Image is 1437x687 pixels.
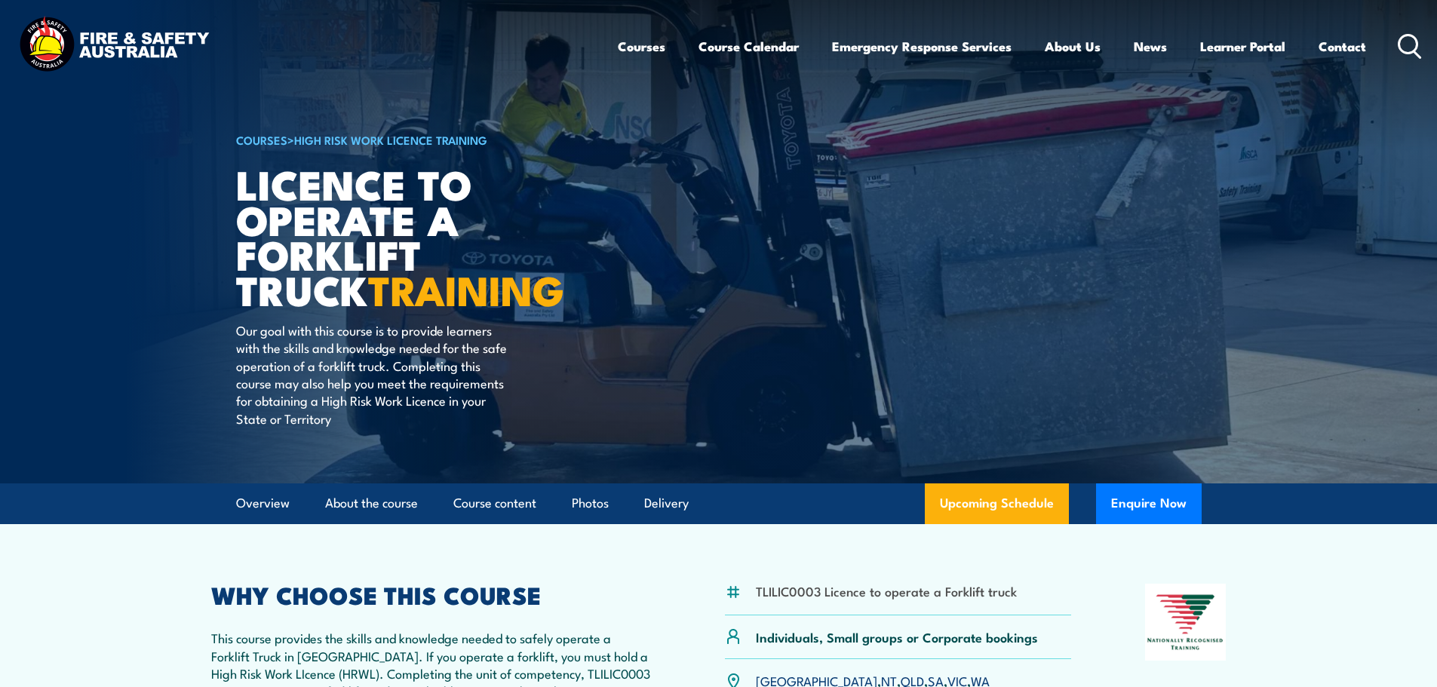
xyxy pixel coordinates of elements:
a: Overview [236,483,290,523]
li: TLILIC0003 Licence to operate a Forklift truck [756,582,1017,600]
img: Nationally Recognised Training logo. [1145,584,1227,661]
a: COURSES [236,131,287,148]
a: Emergency Response Services [832,26,1012,66]
h6: > [236,130,609,149]
a: High Risk Work Licence Training [294,131,487,148]
a: Contact [1319,26,1366,66]
a: Courses [618,26,665,66]
a: Upcoming Schedule [925,483,1069,524]
a: Learner Portal [1200,26,1285,66]
a: Photos [572,483,609,523]
button: Enquire Now [1096,483,1202,524]
a: About the course [325,483,418,523]
a: About Us [1045,26,1101,66]
a: Delivery [644,483,689,523]
h1: Licence to operate a forklift truck [236,166,609,307]
p: Individuals, Small groups or Corporate bookings [756,628,1038,646]
h2: WHY CHOOSE THIS COURSE [211,584,652,605]
a: Course Calendar [699,26,799,66]
strong: TRAINING [368,257,564,320]
a: Course content [453,483,536,523]
a: News [1134,26,1167,66]
p: Our goal with this course is to provide learners with the skills and knowledge needed for the saf... [236,321,511,427]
